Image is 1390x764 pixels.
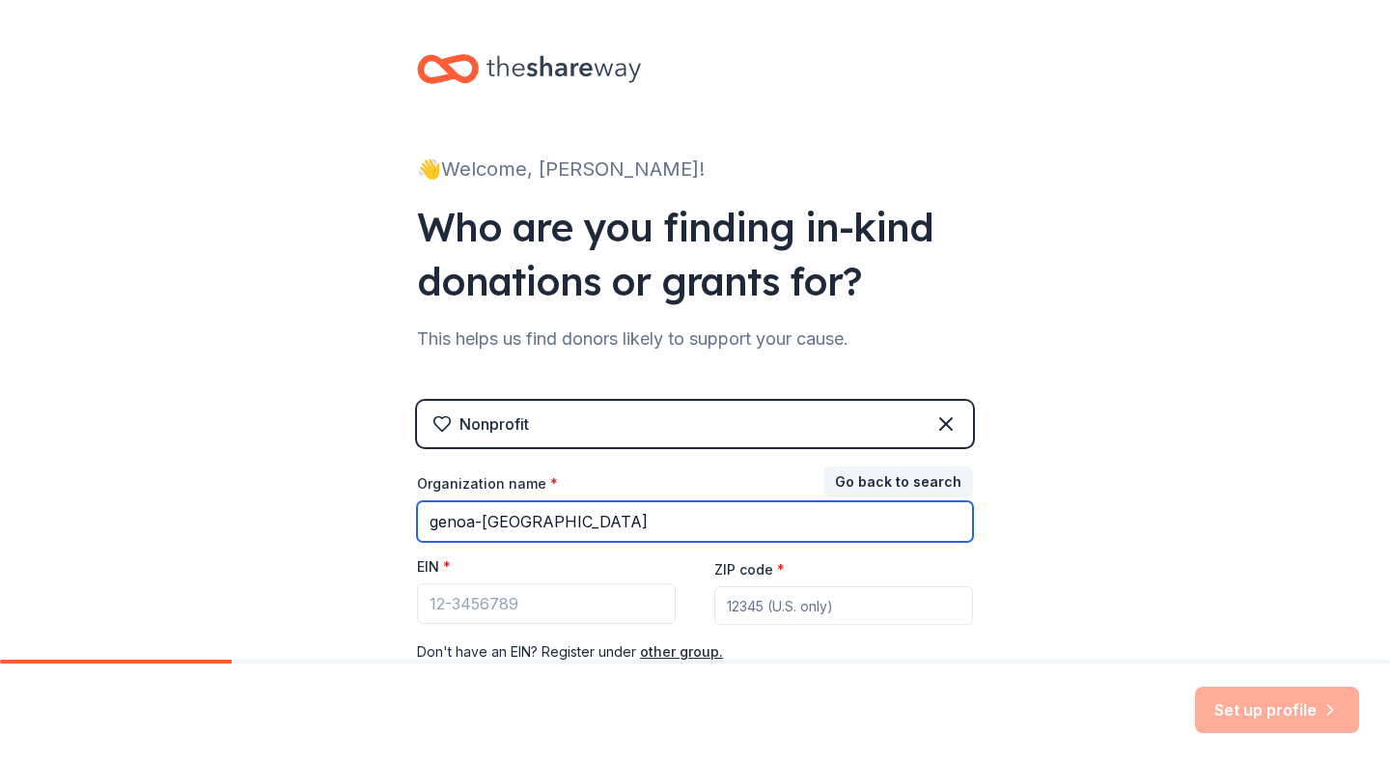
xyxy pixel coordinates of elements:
[459,412,529,436] div: Nonprofit
[640,640,723,664] button: other group.
[417,557,451,577] label: EIN
[823,467,973,497] button: Go back to search
[714,560,785,580] label: ZIP code
[417,324,973,354] div: This helps us find donors likely to support your cause.
[417,200,973,308] div: Who are you finding in-kind donations or grants for?
[417,474,558,494] label: Organization name
[417,583,676,624] input: 12-3456789
[417,501,973,542] input: American Red Cross
[417,154,973,184] div: 👋 Welcome, [PERSON_NAME]!
[714,586,973,625] input: 12345 (U.S. only)
[417,640,973,664] div: Don ' t have an EIN? Register under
